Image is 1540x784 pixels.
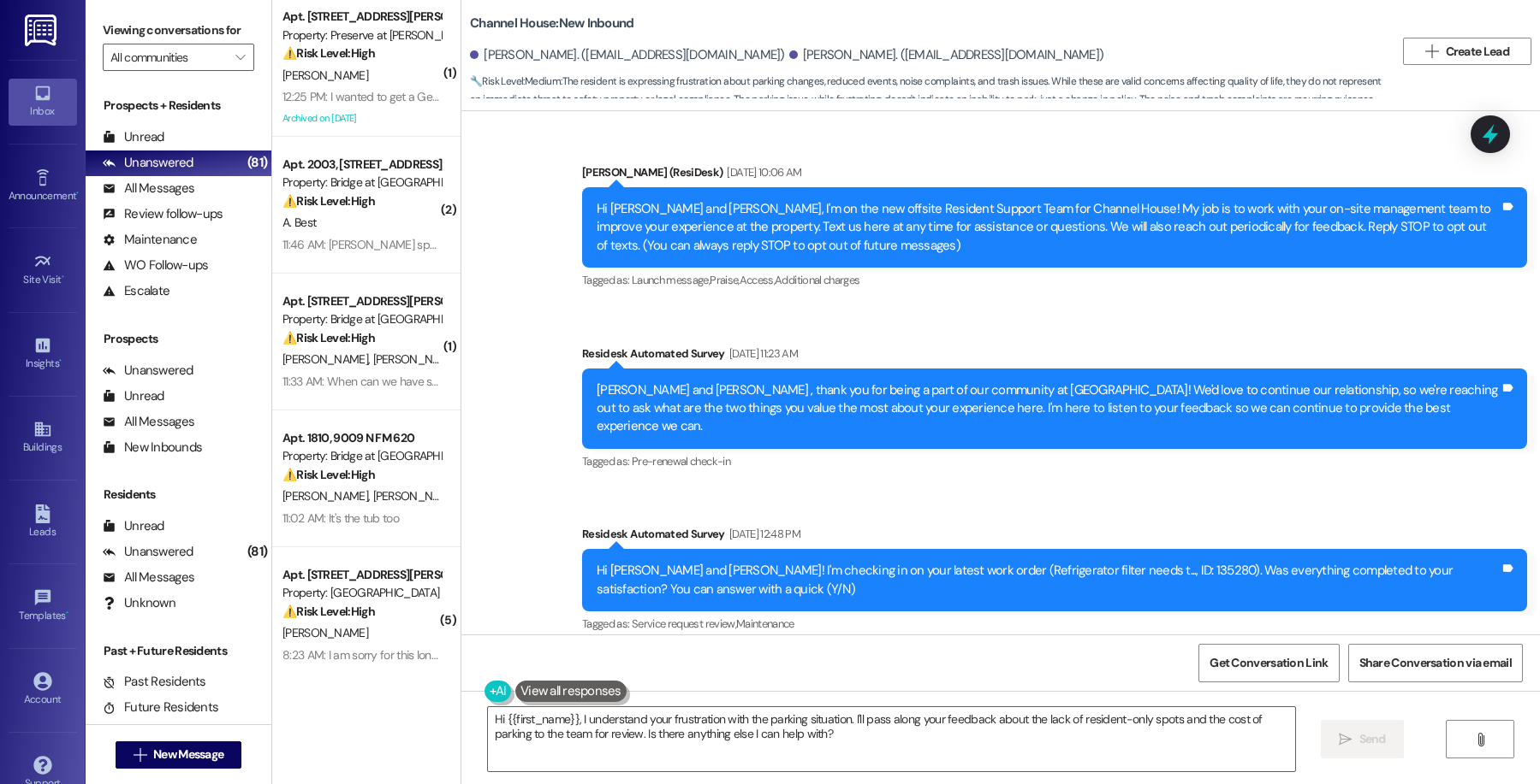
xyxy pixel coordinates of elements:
[1446,43,1509,61] span: Create Lead
[470,74,561,88] strong: 🔧 Risk Level: Medium
[243,150,271,176] div: (81)
[86,97,271,115] div: Prospects + Residents
[103,180,194,197] div: All Messages
[1474,733,1487,746] i: 
[775,273,859,287] span: Additional charges
[736,616,794,631] span: Maintenance
[282,351,373,367] span: [PERSON_NAME]
[25,15,60,46] img: ResiDesk Logo
[103,439,202,457] div: New Inbounds
[103,517,164,535] div: Unread
[282,584,441,602] div: Property: [GEOGRAPHIC_DATA]
[235,50,245,64] i: 
[282,27,441,44] div: Property: Preserve at [PERSON_NAME][GEOGRAPHIC_DATA]
[1198,644,1339,682] button: Get Conversation Link
[103,673,206,691] div: Past Residents
[9,331,77,377] a: Insights •
[282,625,368,640] span: [PERSON_NAME]
[725,525,800,543] div: [DATE] 12:48 PM
[103,543,193,561] div: Unanswered
[740,273,775,287] span: Access ,
[243,539,271,565] div: (81)
[470,15,633,32] b: Channel House: New Inbound
[597,381,1500,436] div: [PERSON_NAME] and [PERSON_NAME] , thank you for being a part of our community at [GEOGRAPHIC_DATA...
[282,68,368,83] span: [PERSON_NAME]
[1348,644,1523,682] button: Share Conversation via email
[103,413,194,431] div: All Messages
[9,247,77,293] a: Site Visit •
[9,79,77,125] a: Inbox
[1425,44,1438,58] i: 
[282,488,373,504] span: [PERSON_NAME]
[282,156,441,174] div: Apt. 2003, [STREET_ADDRESS][PERSON_NAME]
[282,174,441,192] div: Property: Bridge at [GEOGRAPHIC_DATA]
[103,569,194,587] div: All Messages
[488,707,1295,771] textarea: Hi {{first_name}}, I understand your frustration with the parking situation. I'll pass along your...
[597,562,1500,598] div: Hi [PERSON_NAME] and [PERSON_NAME]! I'm checking in on your latest work order (Refrigerator filte...
[470,73,1394,127] span: : The resident is expressing frustration about parking changes, reduced events, noise complaints,...
[153,746,223,763] span: New Message
[62,271,64,283] span: •
[282,447,441,465] div: Property: Bridge at [GEOGRAPHIC_DATA]
[582,525,1527,549] div: Residesk Automated Survey
[282,8,441,26] div: Apt. [STREET_ADDRESS][PERSON_NAME]
[103,17,254,44] label: Viewing conversations for
[86,642,271,660] div: Past + Future Residents
[59,355,62,367] span: •
[9,415,77,461] a: Buildings
[632,616,736,631] span: Service request review ,
[282,215,316,230] span: A. Best
[282,193,375,209] strong: ⚠️ Risk Level: High
[597,200,1500,255] div: Hi [PERSON_NAME] and [PERSON_NAME], I'm on the new offsite Resident Support Team for Channel Hous...
[1321,720,1404,758] button: Send
[632,454,730,469] span: Pre-renewal check-in
[103,128,164,146] div: Unread
[582,345,1527,368] div: Residesk Automated Survey
[582,163,1527,187] div: [PERSON_NAME] (ResiDesk)
[1210,654,1328,672] span: Get Conversation Link
[282,467,375,482] strong: ⚠️ Risk Level: High
[582,611,1527,636] div: Tagged as:
[103,362,193,380] div: Unanswered
[103,282,169,300] div: Escalate
[710,273,739,287] span: Praise ,
[103,231,197,249] div: Maintenance
[281,108,443,129] div: Archived on [DATE]
[103,699,218,716] div: Future Residents
[722,163,801,181] div: [DATE] 10:06 AM
[1359,654,1512,672] span: Share Conversation via email
[282,292,441,310] div: Apt. [STREET_ADDRESS][PERSON_NAME]
[9,499,77,545] a: Leads
[282,330,375,345] strong: ⚠️ Risk Level: High
[103,594,175,612] div: Unknown
[103,205,223,223] div: Review follow-ups
[582,449,1527,474] div: Tagged as:
[86,486,271,504] div: Residents
[282,89,1302,104] div: 12:25 PM: I wanted to get a German [PERSON_NAME] spray out but I know I need to sign something I ...
[76,187,79,199] span: •
[632,273,710,287] span: Launch message ,
[282,374,744,389] div: 11:33 AM: When can we have someone set that up? Since when have we been charged for it?
[9,667,77,713] a: Account
[86,330,271,348] div: Prospects
[1403,38,1531,65] button: Create Lead
[582,268,1527,292] div: Tagged as:
[110,44,227,71] input: All communities
[725,345,798,363] div: [DATE] 11:23 AM
[9,583,77,629] a: Templates •
[1359,730,1386,748] span: Send
[103,154,193,172] div: Unanswered
[66,607,68,619] span: •
[282,566,441,584] div: Apt. [STREET_ADDRESS][PERSON_NAME]
[116,741,242,769] button: New Message
[103,387,164,405] div: Unread
[282,45,375,61] strong: ⚠️ Risk Level: High
[789,46,1104,64] div: [PERSON_NAME]. ([EMAIL_ADDRESS][DOMAIN_NAME])
[282,604,375,619] strong: ⚠️ Risk Level: High
[373,488,459,504] span: [PERSON_NAME]
[470,46,785,64] div: [PERSON_NAME]. ([EMAIL_ADDRESS][DOMAIN_NAME])
[282,310,441,328] div: Property: Bridge at [GEOGRAPHIC_DATA]
[373,351,459,367] span: [PERSON_NAME]
[282,429,441,447] div: Apt. 1810, 9009 N FM 620
[282,237,1107,252] div: 11:46 AM: [PERSON_NAME] specifically told me last week my no cost request was approved we were ju...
